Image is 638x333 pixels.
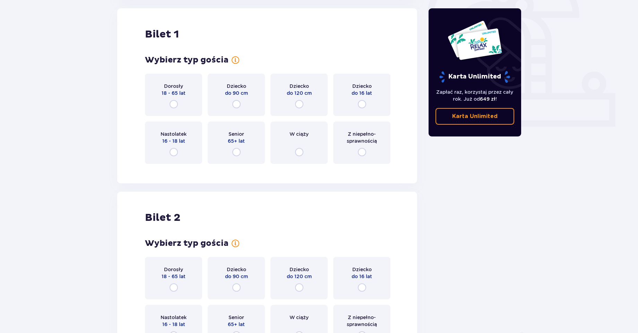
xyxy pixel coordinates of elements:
span: do 16 lat [352,273,372,280]
h2: Bilet 1 [145,28,179,41]
span: Z niepełno­sprawnością [339,131,384,144]
span: do 16 lat [352,90,372,97]
span: Senior [229,131,244,138]
span: 649 zł [480,96,495,102]
span: W ciąży [290,131,309,138]
span: W ciąży [290,314,309,321]
span: Senior [229,314,244,321]
span: 16 - 18 lat [162,321,185,328]
p: Zapłać raz, korzystaj przez cały rok. Już od ! [436,89,515,102]
span: Nastolatek [161,314,187,321]
span: 18 - 65 lat [162,273,186,280]
span: 65+ lat [228,138,245,144]
span: 65+ lat [228,321,245,328]
span: Dziecko [352,83,372,90]
span: Dziecko [227,83,246,90]
span: do 120 cm [287,90,312,97]
span: 18 - 65 lat [162,90,186,97]
span: Nastolatek [161,131,187,138]
a: Karta Unlimited [436,108,515,125]
span: do 90 cm [225,273,248,280]
span: Dziecko [290,266,309,273]
img: Dwie karty całoroczne do Suntago z napisem 'UNLIMITED RELAX', na białym tle z tropikalnymi liśćmi... [447,20,502,60]
h3: Wybierz typ gościa [145,55,229,65]
span: do 120 cm [287,273,312,280]
p: Karta Unlimited [452,113,498,120]
span: Dziecko [352,266,372,273]
span: 16 - 18 lat [162,138,185,144]
span: Dziecko [290,83,309,90]
h3: Wybierz typ gościa [145,238,229,249]
span: Z niepełno­sprawnością [339,314,384,328]
h2: Bilet 2 [145,211,180,224]
span: Dziecko [227,266,246,273]
p: Karta Unlimited [439,71,511,83]
span: Dorosły [164,83,183,90]
span: Dorosły [164,266,183,273]
span: do 90 cm [225,90,248,97]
